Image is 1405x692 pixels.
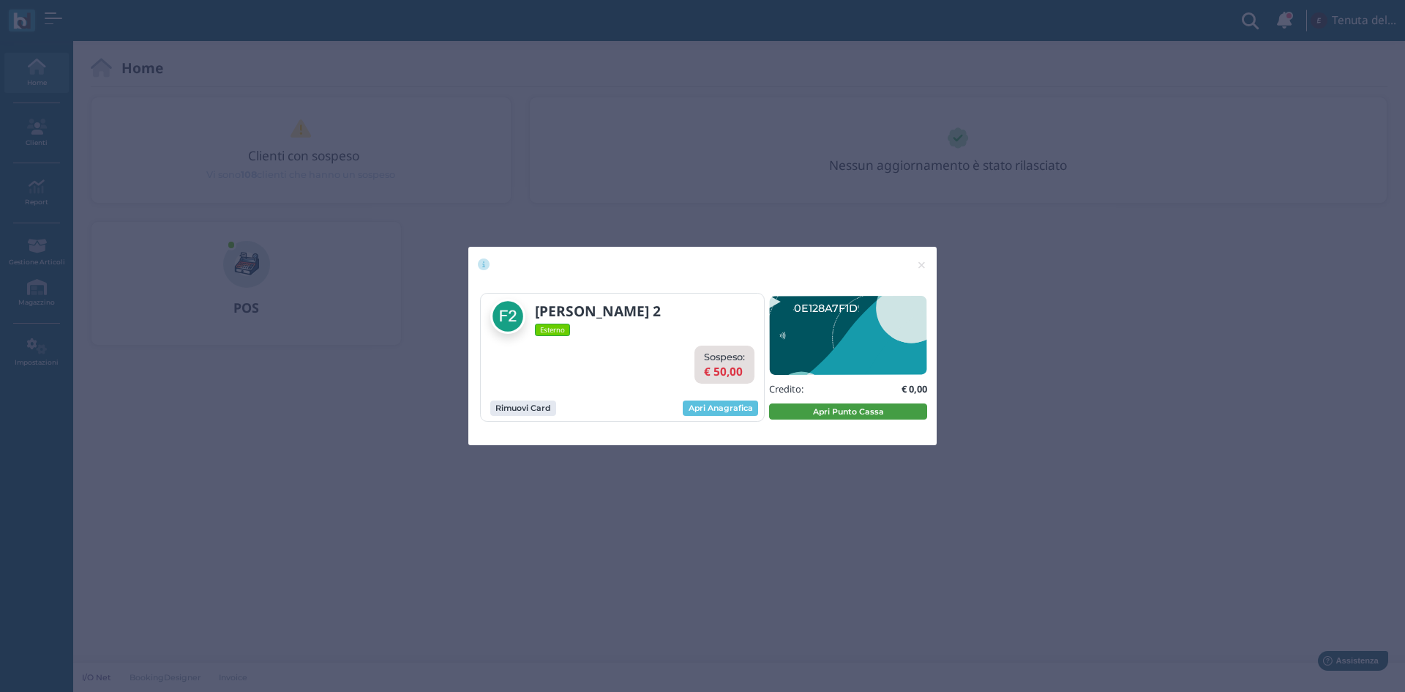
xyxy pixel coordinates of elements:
[769,384,803,394] h5: Credito:
[43,12,97,23] span: Assistenza
[683,401,758,417] a: Apri Anagrafica
[902,382,927,395] b: € 0,00
[704,364,743,379] b: € 50,00
[535,301,661,321] b: [PERSON_NAME] 2
[490,299,525,334] img: fiorino 2
[490,401,556,417] button: Rimuovi Card
[490,299,705,336] a: [PERSON_NAME] 2 Esterno
[779,301,870,314] text: 040E128A7F1D95
[535,324,571,335] span: Esterno
[704,350,745,364] label: Sospeso:
[916,256,927,275] span: ×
